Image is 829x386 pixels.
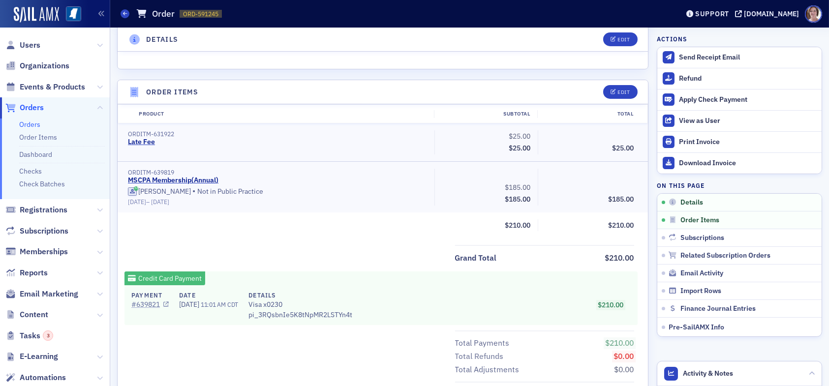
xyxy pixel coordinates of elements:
a: Orders [19,120,40,129]
div: Print Invoice [679,138,817,147]
span: CDT [226,300,239,308]
h4: Order Items [146,87,198,97]
span: [DATE] [128,198,146,206]
span: $185.00 [505,195,531,204]
span: Visa x0230 [248,299,352,310]
span: Registrations [20,205,67,215]
span: 11:01 AM [201,300,226,308]
span: Grand Total [455,252,500,264]
a: Memberships [5,246,68,257]
span: $25.00 [509,132,531,141]
a: Dashboard [19,150,52,159]
span: Email Marketing [20,289,78,299]
span: Users [20,40,40,51]
span: Tasks [20,330,53,341]
button: Apply Check Payment [657,89,822,110]
h4: Details [248,291,352,299]
button: Edit [603,32,637,46]
a: Subscriptions [5,226,68,237]
div: ORDITM-639819 [128,169,428,176]
a: Order Items [19,133,57,142]
a: Late Fee [128,138,155,147]
span: $210.00 [606,338,634,348]
a: Organizations [5,60,69,71]
span: Events & Products [20,82,85,92]
span: Order Items [680,216,719,225]
button: [DOMAIN_NAME] [735,10,802,17]
h4: On this page [657,181,822,190]
a: #639821 [131,299,169,310]
span: Email Activity [680,269,723,278]
a: View Homepage [59,6,81,23]
span: $185.00 [609,195,634,204]
span: $210.00 [598,300,624,309]
div: Send Receipt Email [679,53,817,62]
div: Total [537,110,641,118]
h4: Actions [657,34,687,43]
a: Orders [5,102,44,113]
span: Total Adjustments [455,364,523,376]
div: ORDITM-631922 [128,130,428,138]
a: Print Invoice [657,131,822,152]
span: [DATE] [151,198,169,206]
a: Download Invoice [657,152,822,174]
div: Grand Total [455,252,497,264]
img: SailAMX [66,6,81,22]
span: $210.00 [605,253,634,263]
h4: Payment [131,291,169,299]
div: Total Adjustments [455,364,520,376]
div: Product [132,110,434,118]
span: $210.00 [609,221,634,230]
span: [DATE] [179,300,201,309]
span: • [193,186,196,196]
h1: Order [152,8,175,20]
span: Orders [20,102,44,113]
div: Credit Card Payment [124,271,205,285]
span: $25.00 [613,144,634,152]
span: Total Refunds [455,351,507,362]
h4: Date [179,291,238,299]
span: Profile [805,5,822,23]
span: $185.00 [505,183,531,192]
a: Email Marketing [5,289,78,299]
span: Reports [20,267,48,278]
div: – [128,198,428,206]
div: [DOMAIN_NAME] [744,9,799,18]
div: pi_3RQsbnIe5K8tNpMR2LSTYn4t [248,291,352,320]
div: Support [695,9,729,18]
div: [PERSON_NAME] [138,187,191,196]
span: Subscriptions [20,226,68,237]
span: Import Rows [680,287,721,296]
img: SailAMX [14,7,59,23]
div: View as User [679,117,817,125]
span: Total Payments [455,337,513,349]
a: Content [5,309,48,320]
span: Finance Journal Entries [680,304,756,313]
a: Reports [5,267,48,278]
span: Related Subscription Orders [680,251,770,260]
span: Automations [20,372,66,383]
div: Download Invoice [679,159,817,168]
span: $0.00 [614,351,634,361]
a: Registrations [5,205,67,215]
a: Check Batches [19,179,65,188]
span: Memberships [20,246,68,257]
div: Subtotal [434,110,537,118]
span: ORD-591245 [183,10,218,18]
div: Not in Public Practice [128,186,428,206]
span: Activity & Notes [683,368,734,379]
span: $25.00 [509,144,531,152]
div: Apply Check Payment [679,95,817,104]
span: Pre-SailAMX Info [669,323,724,331]
a: Automations [5,372,66,383]
button: Refund [657,68,822,89]
span: E-Learning [20,351,58,362]
h4: Details [146,34,179,45]
a: Users [5,40,40,51]
button: Send Receipt Email [657,47,822,68]
button: Edit [603,85,637,99]
div: Total Payments [455,337,510,349]
span: $210.00 [505,221,531,230]
span: Subscriptions [680,234,724,242]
